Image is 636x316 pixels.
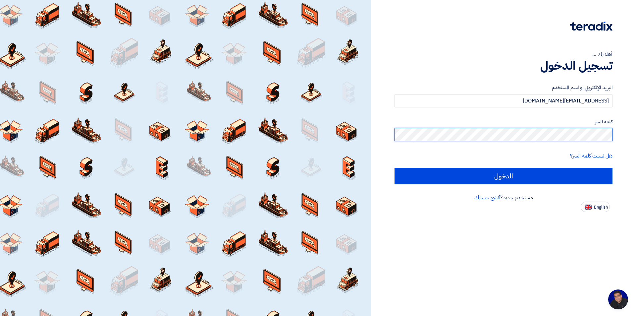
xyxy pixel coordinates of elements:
input: أدخل بريد العمل الإلكتروني او اسم المستخدم الخاص بك ... [395,94,612,107]
input: الدخول [395,168,612,184]
a: Open chat [608,289,628,309]
div: أهلا بك ... [395,50,612,58]
button: English [581,202,610,212]
a: هل نسيت كلمة السر؟ [570,152,612,160]
img: Teradix logo [570,22,612,31]
a: أنشئ حسابك [474,194,501,202]
label: البريد الإلكتروني او اسم المستخدم [395,84,612,92]
div: مستخدم جديد؟ [395,194,612,202]
span: English [594,205,608,210]
h1: تسجيل الدخول [395,58,612,73]
label: كلمة السر [395,118,612,126]
img: en-US.png [585,205,592,210]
